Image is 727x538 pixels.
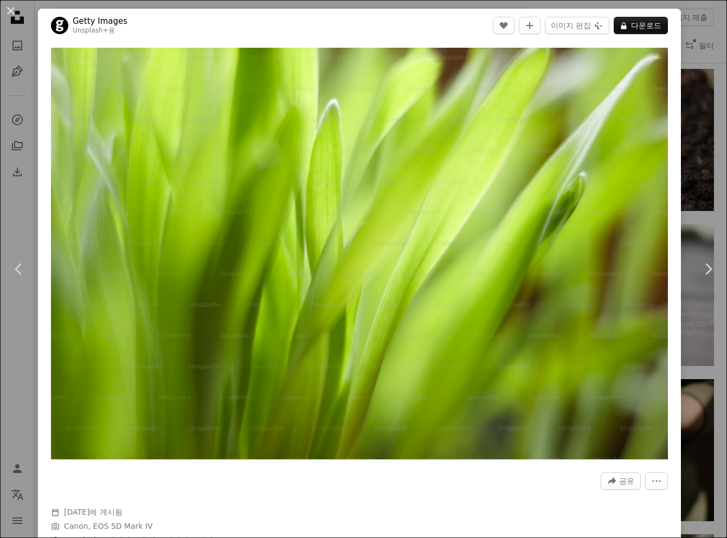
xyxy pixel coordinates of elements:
button: 이 이미지 확대 [51,48,668,459]
a: Unsplash+ [73,27,108,34]
button: 다운로드 [614,17,668,34]
span: 에 게시됨 [64,508,123,516]
img: Getty Images의 프로필로 이동 [51,17,68,34]
button: 이 이미지 공유 [601,472,641,490]
a: 다음 [689,217,727,321]
button: 이미지 편집 [545,17,609,34]
button: 컬렉션에 추가 [519,17,541,34]
button: 좋아요 [493,17,514,34]
button: 더 많은 작업 [645,472,668,490]
time: 2024년 9월 4일 오전 9시 0분 28초 GMT+9 [64,508,89,516]
img: 녹색 잔디, 식물, 잎, 에, 익스트림, 클로즈업 사진 [51,48,668,459]
span: 공유 [619,473,634,489]
a: Getty Images [73,16,127,27]
button: Canon, EOS 5D Mark IV [64,521,153,532]
div: 용 [73,27,127,35]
